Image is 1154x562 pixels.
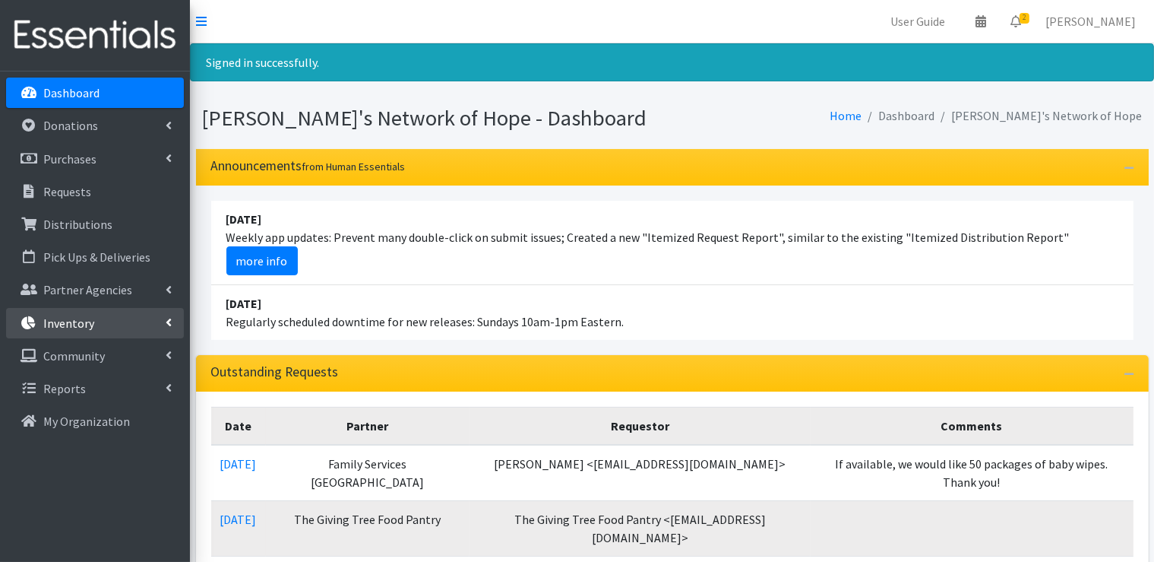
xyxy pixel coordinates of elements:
td: The Giving Tree Food Pantry <[EMAIL_ADDRESS][DOMAIN_NAME]> [470,500,811,556]
a: My Organization [6,406,184,437]
a: Community [6,341,184,371]
a: Pick Ups & Deliveries [6,242,184,272]
p: My Organization [43,414,130,429]
li: Dashboard [862,105,935,127]
p: Distributions [43,217,112,232]
p: Dashboard [43,85,100,100]
td: The Giving Tree Food Pantry [266,500,470,556]
p: Donations [43,118,98,133]
span: 2 [1020,13,1029,24]
p: Reports [43,381,86,396]
p: Inventory [43,316,94,331]
small: from Human Essentials [302,160,406,173]
a: Requests [6,176,184,207]
a: Purchases [6,144,184,174]
p: Community [43,348,105,364]
a: Dashboard [6,78,184,108]
li: Regularly scheduled downtime for new releases: Sundays 10am-1pm Eastern. [211,285,1133,340]
strong: [DATE] [226,296,262,311]
li: Weekly app updates: Prevent many double-click on submit issues; Created a new "Itemized Request R... [211,201,1133,285]
h1: [PERSON_NAME]'s Network of Hope - Dashboard [202,105,667,132]
a: more info [226,246,298,275]
td: Family Services [GEOGRAPHIC_DATA] [266,445,470,501]
p: Pick Ups & Deliveries [43,249,150,265]
a: User Guide [878,6,957,37]
a: [DATE] [220,456,257,472]
li: [PERSON_NAME]'s Network of Hope [935,105,1143,127]
strong: [DATE] [226,211,262,227]
th: Date [211,407,266,445]
p: Partner Agencies [43,282,132,297]
a: Partner Agencies [6,275,184,305]
h3: Announcements [211,158,406,174]
div: Signed in successfully. [190,43,1154,81]
a: Inventory [6,308,184,338]
th: Requestor [470,407,811,445]
td: [PERSON_NAME] <[EMAIL_ADDRESS][DOMAIN_NAME]> [470,445,811,501]
a: Distributions [6,209,184,240]
a: 2 [998,6,1033,37]
h3: Outstanding Requests [211,364,339,380]
img: HumanEssentials [6,10,184,61]
a: Home [830,108,862,123]
p: Requests [43,184,91,199]
td: If available, we would like 50 packages of baby wipes. Thank you! [811,445,1133,501]
a: Reports [6,373,184,404]
th: Comments [811,407,1133,445]
th: Partner [266,407,470,445]
a: [PERSON_NAME] [1033,6,1148,37]
a: [DATE] [220,512,257,527]
p: Purchases [43,151,96,167]
a: Donations [6,110,184,141]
